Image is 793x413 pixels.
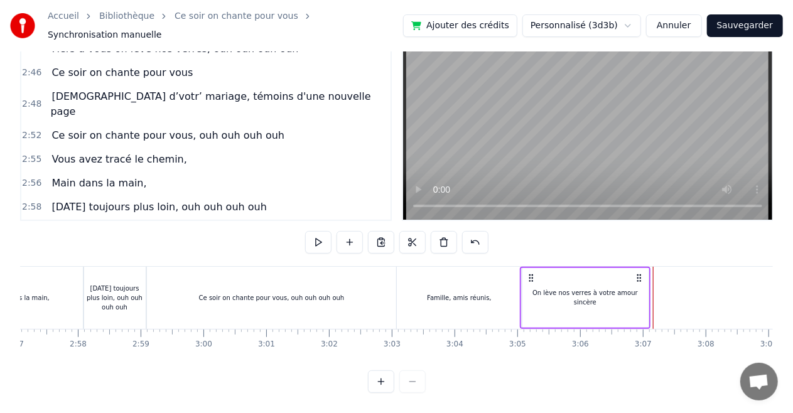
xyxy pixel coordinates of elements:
[22,153,41,166] span: 2:55
[132,340,149,350] div: 2:59
[635,340,652,350] div: 3:07
[50,152,188,166] span: Vous avez tracé le chemin,
[321,340,338,350] div: 3:02
[99,10,154,23] a: Bibliothèque
[740,363,778,400] a: Ouvrir le chat
[522,288,649,307] div: On lève nos verres à votre amour sincère
[10,13,35,38] img: youka
[258,340,275,350] div: 3:01
[195,340,212,350] div: 3:00
[50,41,299,56] span: Fiers d’vous on lève nos verres, ouh ouh ouh ouh
[707,14,783,37] button: Sauvegarder
[22,98,41,110] span: 2:48
[50,128,286,142] span: Ce soir on chante pour vous, ouh ouh ouh ouh
[698,340,715,350] div: 3:08
[403,14,517,37] button: Ajouter des crédits
[50,176,148,190] span: Main dans la main,
[70,340,87,350] div: 2:58
[48,10,403,41] nav: breadcrumb
[22,177,41,190] span: 2:56
[384,340,401,350] div: 3:03
[48,29,162,41] span: Synchronisation manuelle
[427,293,491,303] div: Famille, amis réunis,
[199,293,345,303] div: Ce soir on chante pour vous, ouh ouh ouh ouh
[22,67,41,79] span: 2:46
[48,10,79,23] a: Accueil
[50,200,267,214] span: [DATE] toujours plus loin, ouh ouh ouh ouh
[572,340,589,350] div: 3:06
[175,10,298,23] a: Ce soir on chante pour vous
[646,14,701,37] button: Annuler
[509,340,526,350] div: 3:05
[50,65,194,80] span: Ce soir on chante pour vous
[22,201,41,213] span: 2:58
[7,340,24,350] div: 2:57
[84,284,146,312] div: [DATE] toujours plus loin, ouh ouh ouh ouh
[446,340,463,350] div: 3:04
[50,89,370,119] span: [DEMOGRAPHIC_DATA] d’votr’ mariage, témoins d'une nouvelle page
[22,129,41,142] span: 2:52
[760,340,777,350] div: 3:09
